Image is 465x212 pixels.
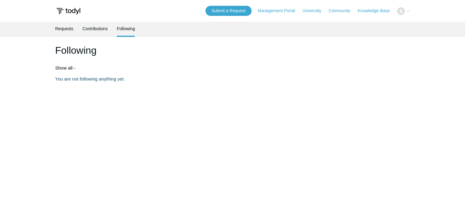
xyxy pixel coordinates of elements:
[55,5,81,17] img: Todyl Support Center Help Center home page
[329,8,356,14] a: Community
[55,43,410,58] h1: Following
[302,8,327,14] a: University
[55,76,410,83] p: You are not following anything yet.
[358,8,396,14] a: Knowledge Base
[205,6,252,16] a: Submit a Request
[55,65,76,70] button: Show all
[258,8,301,14] a: Management Portal
[83,22,108,36] a: Contributions
[55,22,73,36] a: Requests
[117,22,135,36] a: Following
